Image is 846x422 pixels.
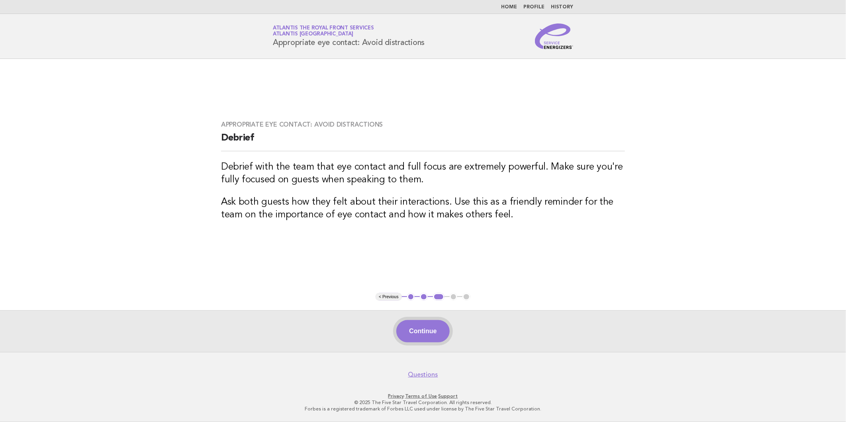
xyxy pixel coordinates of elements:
img: Service Energizers [535,23,573,49]
button: 2 [420,293,428,301]
h2: Debrief [221,132,625,151]
button: < Previous [376,293,401,301]
a: Terms of Use [405,393,437,399]
a: Profile [523,5,544,10]
a: Support [439,393,458,399]
a: Atlantis The Royal Front ServicesAtlantis [GEOGRAPHIC_DATA] [273,25,374,37]
h3: Ask both guests how they felt about their interactions. Use this as a friendly reminder for the t... [221,196,625,221]
a: Home [501,5,517,10]
p: · · [179,393,667,399]
a: Privacy [388,393,404,399]
p: Forbes is a registered trademark of Forbes LLC used under license by The Five Star Travel Corpora... [179,406,667,412]
button: 1 [407,293,415,301]
button: 3 [433,293,445,301]
p: © 2025 The Five Star Travel Corporation. All rights reserved. [179,399,667,406]
button: Continue [396,320,449,342]
a: Questions [408,371,438,379]
h1: Appropriate eye contact: Avoid distractions [273,26,425,47]
span: Atlantis [GEOGRAPHIC_DATA] [273,32,353,37]
h3: Appropriate eye contact: Avoid distractions [221,121,625,129]
h3: Debrief with the team that eye contact and full focus are extremely powerful. Make sure you're fu... [221,161,625,186]
a: History [551,5,573,10]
